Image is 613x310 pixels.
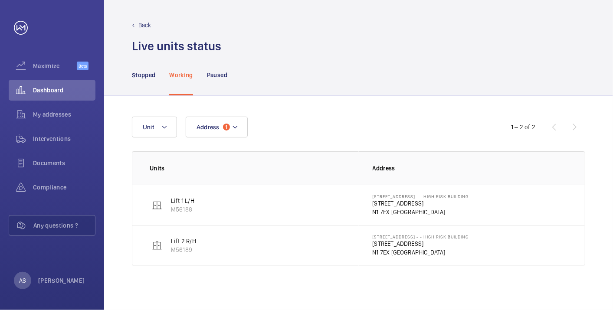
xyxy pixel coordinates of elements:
button: Address1 [186,117,248,137]
p: Working [169,71,193,79]
span: Interventions [33,134,95,143]
span: My addresses [33,110,95,119]
p: [STREET_ADDRESS] [373,199,469,208]
p: M56189 [171,245,196,254]
p: Back [138,21,151,29]
p: Lift 1 L/H [171,196,194,205]
p: Stopped [132,71,155,79]
h1: Live units status [132,38,221,54]
p: Paused [207,71,227,79]
span: Unit [143,124,154,131]
img: elevator.svg [152,240,162,251]
span: Address [197,124,220,131]
p: [STREET_ADDRESS] - - High Risk Building [373,234,469,239]
span: Beta [77,62,89,70]
span: 1 [223,124,230,131]
span: Maximize [33,62,77,70]
span: Compliance [33,183,95,192]
p: N1 7EX [GEOGRAPHIC_DATA] [373,248,469,257]
button: Unit [132,117,177,137]
p: N1 7EX [GEOGRAPHIC_DATA] [373,208,469,216]
span: Dashboard [33,86,95,95]
p: Units [150,164,359,173]
p: M56188 [171,205,194,214]
p: AS [19,276,26,285]
p: [PERSON_NAME] [38,276,85,285]
p: [STREET_ADDRESS] [373,239,469,248]
p: Lift 2 R/H [171,237,196,245]
div: 1 – 2 of 2 [511,123,535,131]
img: elevator.svg [152,200,162,210]
p: [STREET_ADDRESS] - - High Risk Building [373,194,469,199]
span: Any questions ? [33,221,95,230]
p: Address [373,164,568,173]
span: Documents [33,159,95,167]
